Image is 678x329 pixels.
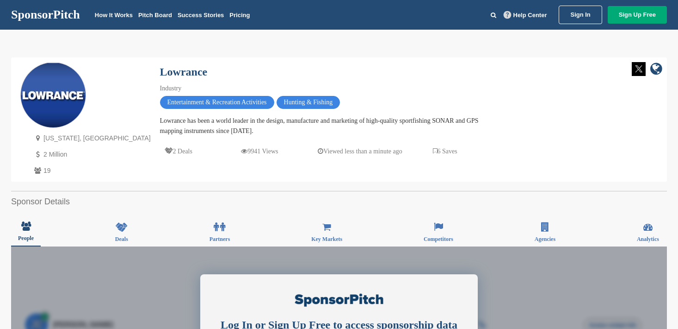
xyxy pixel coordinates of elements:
[18,235,34,241] span: People
[95,12,133,19] a: How It Works
[433,146,457,157] p: 6 Saves
[115,236,128,242] span: Deals
[424,236,453,242] span: Competitors
[632,62,646,76] img: Twitter white
[160,96,274,109] span: Entertainment & Recreation Activities
[160,83,484,94] div: Industry
[502,10,549,20] a: Help Center
[11,9,80,21] a: SponsorPitch
[11,196,667,208] h2: Sponsor Details
[138,12,172,19] a: Pitch Board
[229,12,250,19] a: Pricing
[160,66,208,78] a: Lowrance
[32,133,151,144] p: [US_STATE], [GEOGRAPHIC_DATA]
[210,236,230,242] span: Partners
[637,236,659,242] span: Analytics
[608,6,667,24] a: Sign Up Free
[318,146,402,157] p: Viewed less than a minute ago
[650,62,662,77] a: company link
[535,236,555,242] span: Agencies
[311,236,342,242] span: Key Markets
[21,63,86,128] img: Sponsorpitch & Lowrance
[178,12,224,19] a: Success Stories
[165,146,192,157] p: 2 Deals
[32,149,151,160] p: 2 Million
[160,116,484,136] div: Lowrance has been a world leader in the design, manufacture and marketing of high-quality sportfi...
[559,6,602,24] a: Sign In
[277,96,340,109] span: Hunting & Fishing
[32,165,151,177] p: 19
[241,146,278,157] p: 9941 Views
